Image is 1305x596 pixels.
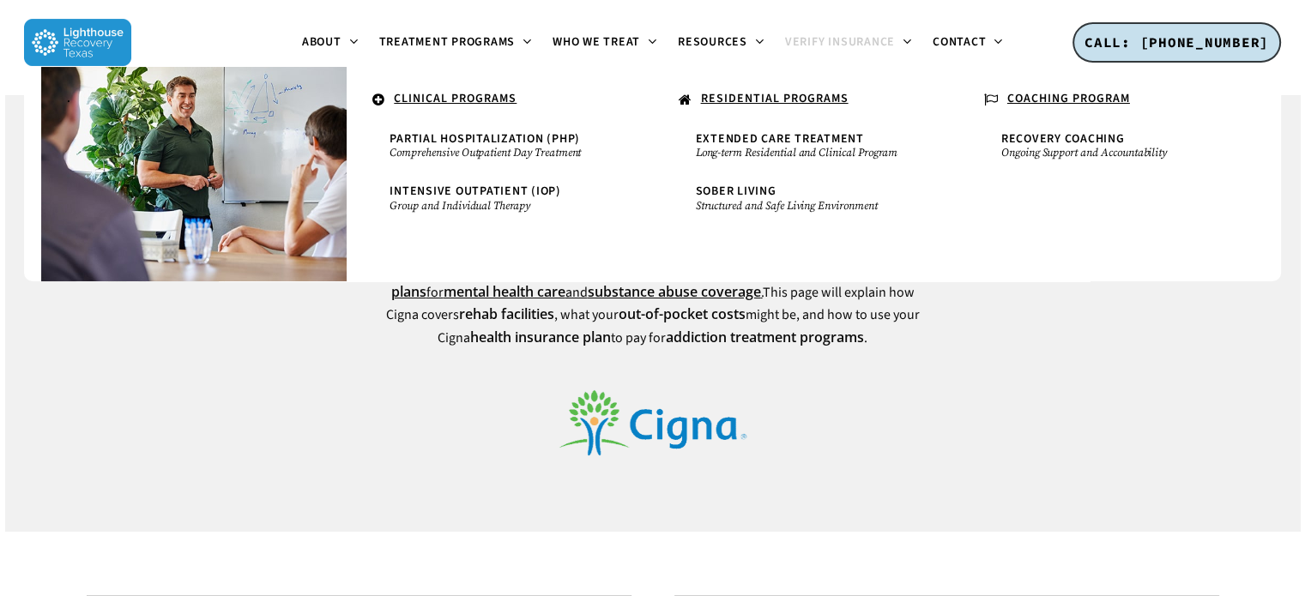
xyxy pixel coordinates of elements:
[459,304,554,323] b: rehab facilities
[390,146,609,160] small: Comprehensive Outpatient Day Treatment
[364,84,635,117] a: CLINICAL PROGRAMS
[696,199,915,213] small: Structured and Safe Living Environment
[588,282,761,301] b: substance abuse coverage
[553,33,640,51] span: Who We Treat
[426,283,444,302] span: for
[1007,90,1130,107] u: COACHING PROGRAM
[302,33,341,51] span: About
[390,130,580,147] span: Partial Hospitalization (PHP)
[470,328,611,346] b: health insurance plan
[292,36,369,50] a: About
[696,183,776,200] span: Sober Living
[687,177,924,220] a: Sober LivingStructured and Safe Living Environment
[619,304,746,323] b: out-of-pocket costs
[379,33,516,51] span: Treatment Programs
[976,84,1247,117] a: COACHING PROGRAM
[444,282,565,301] b: mental health care
[670,84,941,117] a: RESIDENTIAL PROGRAMS
[864,328,867,347] span: .
[542,36,668,50] a: Who We Treat
[785,33,895,51] span: Verify Insurance
[666,328,864,346] b: addiction treatment programs
[58,84,329,114] a: .
[696,130,864,147] span: Extended Care Treatment
[687,124,924,168] a: Extended Care TreatmentLong-term Residential and Clinical Program
[1072,22,1281,63] a: CALL: [PHONE_NUMBER]
[438,305,920,347] span: might be, and how to use your Cigna
[1001,130,1125,147] span: Recovery Coaching
[761,283,763,302] span: .
[1001,146,1221,160] small: Ongoing Support and Accountability
[390,199,609,213] small: Group and Individual Therapy
[701,90,849,107] u: RESIDENTIAL PROGRAMS
[24,19,131,66] img: Lighthouse Recovery Texas
[390,183,561,200] span: Intensive Outpatient (IOP)
[554,305,619,324] span: , what your
[922,36,1013,50] a: Contact
[394,90,517,107] u: CLINICAL PROGRAMS
[696,146,915,160] small: Long-term Residential and Clinical Program
[381,177,618,220] a: Intensive Outpatient (IOP)Group and Individual Therapy
[678,33,747,51] span: Resources
[381,124,618,168] a: Partial Hospitalization (PHP)Comprehensive Outpatient Day Treatment
[391,259,903,301] b: insurance plans
[1084,33,1269,51] span: CALL: [PHONE_NUMBER]
[668,36,775,50] a: Resources
[611,328,666,347] span: to pay for
[993,124,1229,168] a: Recovery CoachingOngoing Support and Accountability
[67,90,71,107] span: .
[933,33,986,51] span: Contact
[775,36,922,50] a: Verify Insurance
[565,283,588,302] span: and
[369,36,543,50] a: Treatment Programs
